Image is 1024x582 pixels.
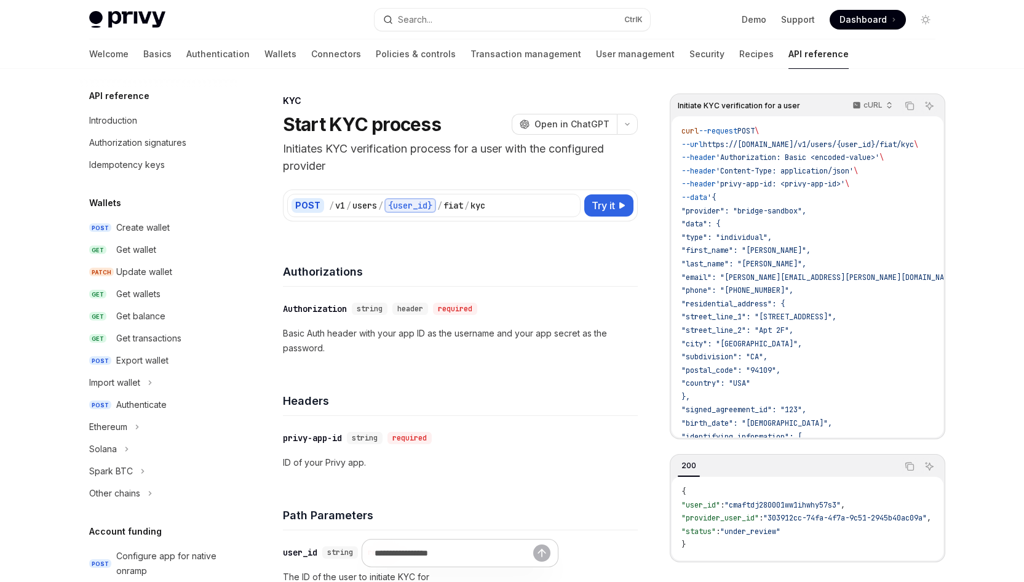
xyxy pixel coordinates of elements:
[283,432,342,444] div: privy-app-id
[292,198,324,213] div: POST
[89,334,106,343] span: GET
[464,199,469,212] div: /
[681,166,716,176] span: --header
[879,153,884,162] span: \
[470,199,485,212] div: kyc
[89,486,140,501] div: Other chains
[79,283,237,305] a: GETGet wallets
[186,39,250,69] a: Authentication
[116,265,172,279] div: Update wallet
[89,39,129,69] a: Welcome
[116,549,229,578] div: Configure app for native onramp
[283,263,638,280] h4: Authorizations
[283,393,638,409] h4: Headers
[759,513,763,523] span: :
[79,132,237,154] a: Authorization signatures
[79,305,237,327] a: GETGet balance
[79,110,237,132] a: Introduction
[79,372,237,394] button: Toggle Import wallet section
[387,432,432,444] div: required
[89,290,106,299] span: GET
[470,39,581,69] a: Transaction management
[329,199,334,212] div: /
[116,287,161,301] div: Get wallets
[681,500,720,510] span: "user_id"
[681,259,806,269] span: "last_name": "[PERSON_NAME]",
[681,299,785,309] span: "residential_address": {
[283,95,638,107] div: KYC
[116,309,165,324] div: Get balance
[678,101,800,111] span: Initiate KYC verification for a user
[116,353,169,368] div: Export wallet
[437,199,442,212] div: /
[681,233,772,242] span: "type": "individual",
[89,11,165,28] img: light logo
[845,179,849,189] span: \
[512,114,617,135] button: Open in ChatGPT
[681,432,802,442] span: "identifying_information": [
[384,198,436,213] div: {user_id}
[689,39,724,69] a: Security
[352,433,378,443] span: string
[902,458,918,474] button: Copy the contents from the code block
[79,394,237,416] a: POSTAuthenticate
[681,325,793,335] span: "street_line_2": "Apt 2F",
[720,500,724,510] span: :
[720,527,780,536] span: "under_review"
[79,438,237,460] button: Toggle Solana section
[681,365,780,375] span: "postal_code": "94109",
[79,416,237,438] button: Toggle Ethereum section
[755,126,759,136] span: \
[681,527,716,536] span: "status"
[375,540,533,567] input: Ask a question...
[742,14,766,26] a: Demo
[89,89,149,103] h5: API reference
[89,157,165,172] div: Idempotency keys
[716,166,854,176] span: 'Content-Type: application/json'
[533,544,550,562] button: Send message
[89,375,140,390] div: Import wallet
[79,545,237,582] a: POSTConfigure app for native onramp
[79,154,237,176] a: Idempotency keys
[89,559,111,568] span: POST
[89,442,117,456] div: Solana
[79,460,237,482] button: Toggle Spark BTC section
[89,420,127,434] div: Ethereum
[841,500,845,510] span: ,
[89,356,111,365] span: POST
[143,39,172,69] a: Basics
[681,219,720,229] span: "data": {
[681,513,759,523] span: "provider_user_id"
[681,405,806,415] span: "signed_agreement_id": "123",
[681,140,703,149] span: --url
[443,199,463,212] div: fiat
[79,327,237,349] a: GETGet transactions
[311,39,361,69] a: Connectors
[79,217,237,239] a: POSTCreate wallet
[699,126,737,136] span: --request
[703,140,914,149] span: https://[DOMAIN_NAME]/v1/users/{user_id}/fiat/kyc
[89,196,121,210] h5: Wallets
[916,10,935,30] button: Toggle dark mode
[283,303,347,315] div: Authorization
[534,118,609,130] span: Open in ChatGPT
[707,193,716,202] span: '{
[283,113,441,135] h1: Start KYC process
[79,482,237,504] button: Toggle Other chains section
[863,100,883,110] p: cURL
[89,524,162,539] h5: Account funding
[264,39,296,69] a: Wallets
[681,392,690,402] span: },
[116,242,156,257] div: Get wallet
[724,500,841,510] span: "cmaftdj280001ww1ihwhy57s3"
[854,166,858,176] span: \
[584,194,633,217] button: Try it
[716,153,879,162] span: 'Authorization: Basic <encoded-value>'
[397,304,423,314] span: header
[681,206,806,216] span: "provider": "bridge-sandbox",
[681,312,836,322] span: "street_line_1": "[STREET_ADDRESS]",
[739,39,774,69] a: Recipes
[902,98,918,114] button: Copy the contents from the code block
[781,14,815,26] a: Support
[79,239,237,261] a: GETGet wallet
